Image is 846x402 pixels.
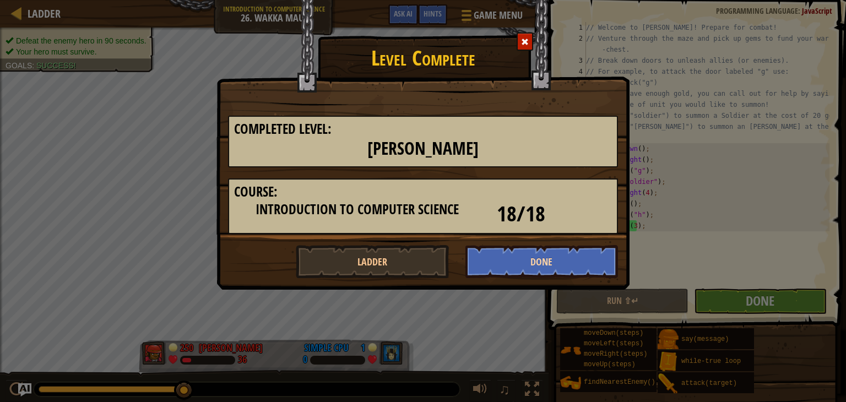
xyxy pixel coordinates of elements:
h3: Completed Level: [234,122,612,137]
span: 18/18 [497,199,545,228]
button: Done [465,245,619,278]
h1: Level Complete [217,41,629,69]
h2: [PERSON_NAME] [234,139,612,159]
h3: Introduction to Computer Science [234,202,480,217]
button: Ladder [296,245,449,278]
h3: Course: [234,184,612,199]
